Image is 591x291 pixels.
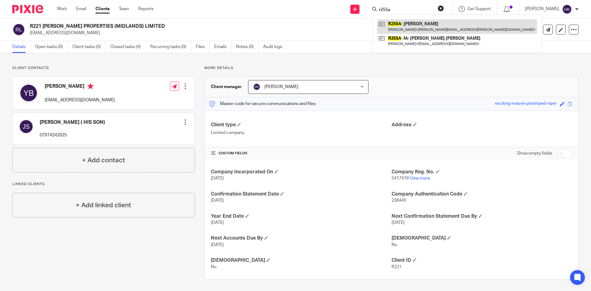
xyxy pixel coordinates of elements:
p: Master code for secure communications and files [209,101,316,107]
a: Audit logs [263,41,287,53]
a: Notes (0) [236,41,259,53]
img: svg%3E [12,23,25,36]
img: svg%3E [19,119,34,134]
p: 07974242925 [40,132,105,138]
span: [DATE] [211,220,224,225]
h4: + Add linked client [76,200,131,210]
h4: Next Accounts Due By [211,235,392,241]
h4: Company Authentication Code [392,191,572,197]
h4: Address [392,122,572,128]
i: Primary [87,83,94,89]
p: Client contacts [12,66,195,71]
a: Client tasks (0) [72,41,106,53]
h4: Client ID [392,257,572,264]
h4: Confirmation Statement Date [211,191,392,197]
input: Search [378,7,434,13]
p: Linked clients [12,182,195,187]
a: Reports [138,6,154,12]
p: [EMAIL_ADDRESS][DOMAIN_NAME] [45,97,115,103]
img: svg%3E [253,83,260,91]
a: Team [119,6,129,12]
p: Limited company [211,130,392,136]
h4: + Add contact [82,156,125,165]
a: Details [12,41,30,53]
a: Closed tasks (4) [110,41,146,53]
h4: [PERSON_NAME] [45,83,115,91]
h4: [PERSON_NAME] ( HIS SON) [40,119,105,126]
span: R221 [392,265,402,269]
span: [DATE] [392,220,404,225]
span: [PERSON_NAME] [264,85,298,89]
label: Show empty fields [517,150,552,156]
p: [PERSON_NAME] [525,6,559,12]
h4: Client type [211,122,392,128]
h4: [DEMOGRAPHIC_DATA] [392,235,572,241]
span: 238445 [392,198,406,203]
h4: Company Reg. No. [392,169,572,175]
a: Emails [214,41,231,53]
img: Pixie [12,5,43,13]
h4: Company Incorporated On [211,169,392,175]
span: [DATE] [211,243,224,247]
a: View more [410,176,430,180]
span: [DATE] [211,198,224,203]
span: No [211,265,216,269]
a: Open tasks (0) [35,41,68,53]
span: No [392,243,397,247]
a: Work [57,6,67,12]
span: Get Support [467,7,491,11]
span: 5417419 [392,176,409,180]
a: Email [76,6,86,12]
h4: Year End Date [211,213,392,220]
button: Clear [438,5,444,11]
div: exciting-mauve-pinstriped-viper [495,100,557,107]
img: svg%3E [19,83,38,103]
h2: R221 [PERSON_NAME] PROPERTIES (MIDLANDS) LIMITED [30,23,402,30]
h4: Next Confirmation Statement Due By [392,213,572,220]
a: Clients [95,6,110,12]
h4: [DEMOGRAPHIC_DATA] [211,257,392,264]
img: svg%3E [562,4,572,14]
h3: Client manager [211,84,242,90]
a: Recurring tasks (0) [150,41,191,53]
span: [DATE] [211,176,224,180]
a: Files [196,41,210,53]
p: More details [204,66,579,71]
h4: CUSTOM FIELDS [211,151,392,156]
p: [EMAIL_ADDRESS][DOMAIN_NAME] [30,30,495,36]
